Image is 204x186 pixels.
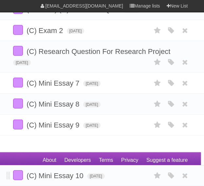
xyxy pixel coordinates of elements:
span: (C) Exam 2 [27,26,65,34]
label: Done [13,98,23,108]
label: Done [13,77,23,87]
span: [DATE] [83,80,101,86]
label: Done [13,46,23,56]
span: [DATE] [13,59,31,65]
label: Star task [151,98,163,109]
label: Star task [151,119,163,130]
span: (C) Mini Essay 8 [27,100,81,108]
label: Star task [151,170,163,181]
span: (C) Research Question For Research Project [27,47,172,55]
span: (C) Mini Essay 7 [27,79,81,87]
label: Done [13,170,23,180]
a: Suggest a feature [146,154,188,166]
a: Privacy [121,154,138,166]
label: Star task [151,57,163,67]
a: Developers [64,154,91,166]
label: Done [13,25,23,35]
span: [DATE] [67,28,84,34]
span: [DATE] [83,122,101,128]
span: [DATE] [83,101,101,107]
span: (C) Mini Essay 9 [27,121,81,129]
label: Done [13,119,23,129]
label: Star task [151,25,163,36]
a: About [43,154,56,166]
span: (C) Mini Essay 10 [27,171,85,179]
span: [DATE] [87,173,105,179]
label: Star task [151,77,163,88]
a: Terms [99,154,113,166]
